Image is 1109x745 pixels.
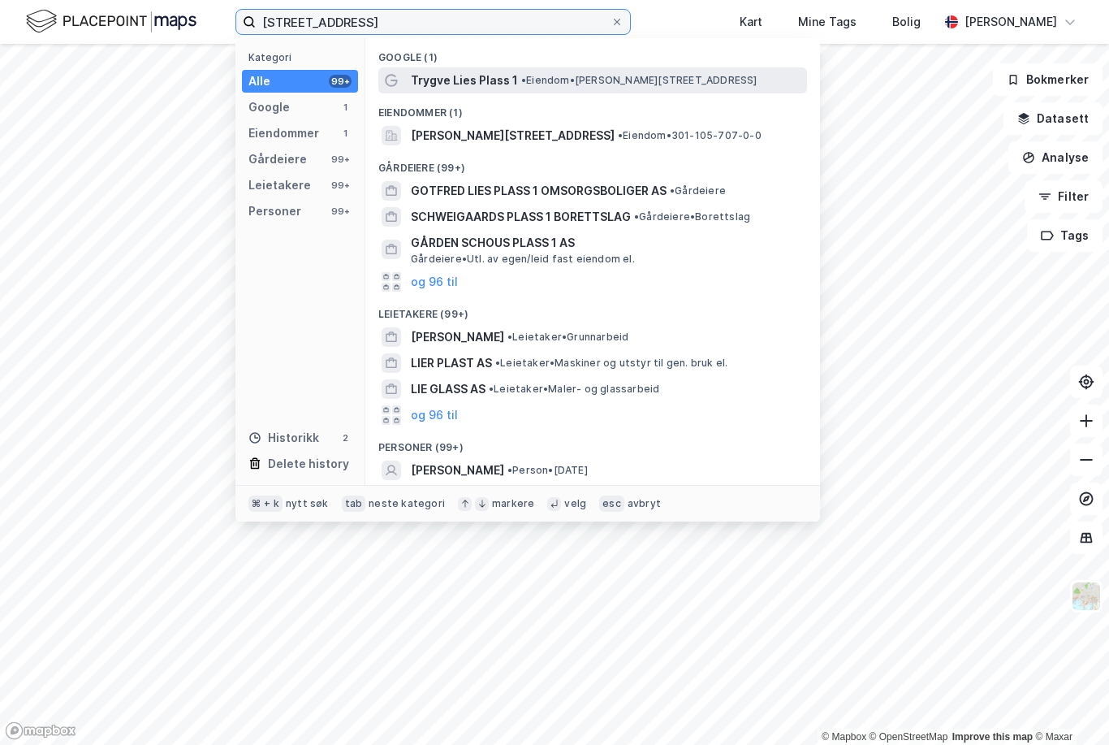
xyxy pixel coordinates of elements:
[1025,180,1103,213] button: Filter
[411,327,504,347] span: [PERSON_NAME]
[248,97,290,117] div: Google
[339,101,352,114] div: 1
[507,331,628,344] span: Leietaker • Grunnarbeid
[369,497,445,510] div: neste kategori
[822,731,866,743] a: Mapbox
[365,149,820,178] div: Gårdeiere (99+)
[670,184,675,197] span: •
[993,63,1103,96] button: Bokmerker
[964,12,1057,32] div: [PERSON_NAME]
[489,383,494,395] span: •
[1071,581,1102,612] img: Z
[329,75,352,88] div: 99+
[634,210,750,223] span: Gårdeiere • Borettslag
[411,126,615,145] span: [PERSON_NAME][STREET_ADDRESS]
[411,71,518,90] span: Trygve Lies Plass 1
[564,497,586,510] div: velg
[329,153,352,166] div: 99+
[1003,102,1103,135] button: Datasett
[411,233,800,253] span: GÅRDEN SCHOUS PLASS 1 AS
[1028,667,1109,745] div: Kontrollprogram for chat
[329,179,352,192] div: 99+
[248,428,319,448] div: Historikk
[411,379,485,399] span: LIE GLASS AS
[599,496,624,512] div: esc
[365,428,820,457] div: Personer (99+)
[870,731,948,743] a: OpenStreetMap
[507,464,588,477] span: Person • [DATE]
[248,51,358,63] div: Kategori
[670,184,726,197] span: Gårdeiere
[507,464,512,476] span: •
[248,123,319,143] div: Eiendommer
[411,353,492,373] span: LIER PLAST AS
[495,357,500,369] span: •
[634,210,639,223] span: •
[411,181,667,201] span: GOTFRED LIES PLASS 1 OMSORGSBOLIGER AS
[411,272,458,292] button: og 96 til
[248,71,270,91] div: Alle
[1027,219,1103,252] button: Tags
[286,497,329,510] div: nytt søk
[329,205,352,218] div: 99+
[618,129,762,142] span: Eiendom • 301-105-707-0-0
[248,201,301,221] div: Personer
[248,175,311,195] div: Leietakere
[26,7,196,36] img: logo.f888ab2527a4732fd821a326f86c7f29.svg
[798,12,857,32] div: Mine Tags
[507,331,512,343] span: •
[411,461,504,480] span: [PERSON_NAME]
[521,74,526,86] span: •
[256,10,611,34] input: Søk på adresse, matrikkel, gårdeiere, leietakere eller personer
[342,496,366,512] div: tab
[411,207,631,227] span: SCHWEIGAARDS PLASS 1 BORETTSLAG
[411,253,635,266] span: Gårdeiere • Utl. av egen/leid fast eiendom el.
[489,383,659,396] span: Leietaker • Maler- og glassarbeid
[1008,141,1103,174] button: Analyse
[339,431,352,444] div: 2
[248,496,283,512] div: ⌘ + k
[740,12,762,32] div: Kart
[365,38,820,67] div: Google (1)
[618,129,623,141] span: •
[5,721,76,740] a: Mapbox homepage
[339,127,352,140] div: 1
[521,74,757,87] span: Eiendom • [PERSON_NAME][STREET_ADDRESS]
[411,405,458,425] button: og 96 til
[495,357,727,370] span: Leietaker • Maskiner og utstyr til gen. bruk el.
[365,93,820,123] div: Eiendommer (1)
[952,731,1033,743] a: Improve this map
[492,497,534,510] div: markere
[268,454,349,474] div: Delete history
[628,497,661,510] div: avbryt
[365,295,820,324] div: Leietakere (99+)
[892,12,921,32] div: Bolig
[1028,667,1109,745] iframe: Chat Widget
[248,149,307,169] div: Gårdeiere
